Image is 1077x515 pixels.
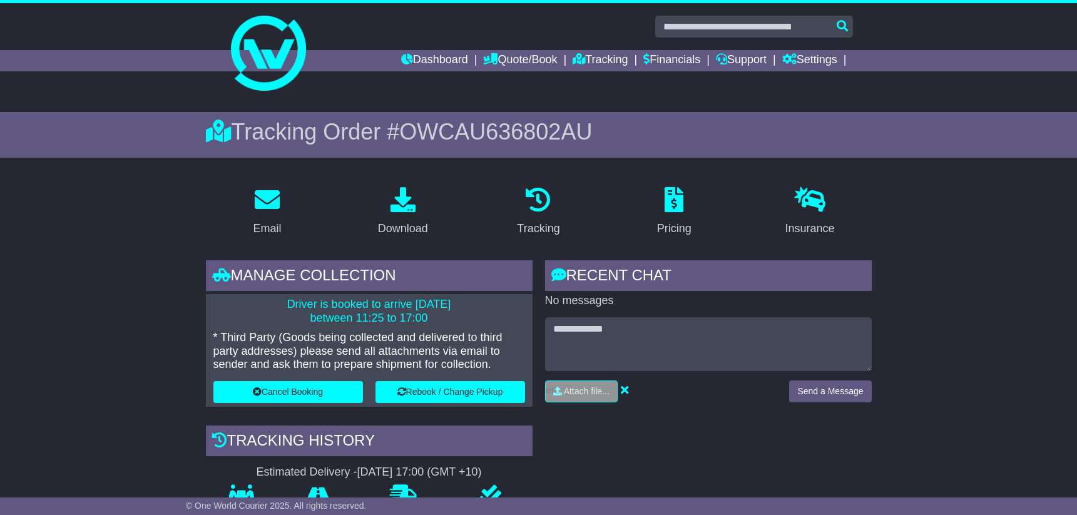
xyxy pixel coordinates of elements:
a: Email [245,183,289,242]
p: Driver is booked to arrive [DATE] between 11:25 to 17:00 [213,298,525,325]
a: Download [370,183,436,242]
button: Rebook / Change Pickup [375,381,525,403]
a: Support [716,50,767,71]
a: Tracking [509,183,568,242]
span: OWCAU636802AU [399,119,592,145]
a: Insurance [777,183,843,242]
div: Download [378,220,428,237]
button: Send a Message [789,380,871,402]
a: Tracking [573,50,628,71]
div: Email [253,220,281,237]
a: Financials [643,50,700,71]
div: Insurance [785,220,835,237]
p: No messages [545,294,872,308]
div: RECENT CHAT [545,260,872,294]
a: Pricing [649,183,700,242]
div: Tracking [517,220,559,237]
p: * Third Party (Goods being collected and delivered to third party addresses) please send all atta... [213,331,525,372]
div: Tracking history [206,426,533,459]
div: [DATE] 17:00 (GMT +10) [357,466,482,479]
div: Tracking Order # [206,118,872,145]
div: Estimated Delivery - [206,466,533,479]
a: Quote/Book [483,50,557,71]
div: Pricing [657,220,692,237]
button: Cancel Booking [213,381,363,403]
div: Manage collection [206,260,533,294]
span: © One World Courier 2025. All rights reserved. [186,501,367,511]
a: Settings [782,50,837,71]
a: Dashboard [401,50,468,71]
